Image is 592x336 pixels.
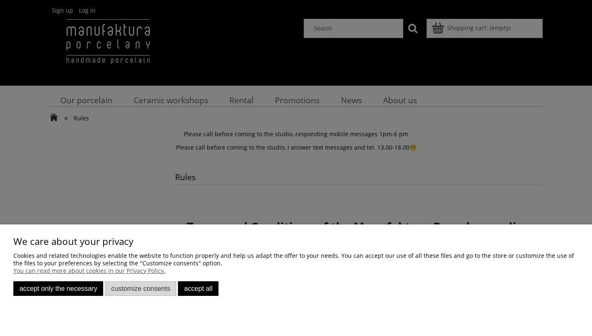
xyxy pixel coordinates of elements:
p: We care about your privacy [13,238,579,245]
p: Cookies and related technologies enable the website to function properly and help us adapt the of... [13,252,579,267]
a: You can read more about cookies in our Privacy Policy. [13,267,165,275]
button: Accept only the necessary [13,281,103,296]
button: Accept All [178,281,219,296]
button: Customize consents [105,281,176,296]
